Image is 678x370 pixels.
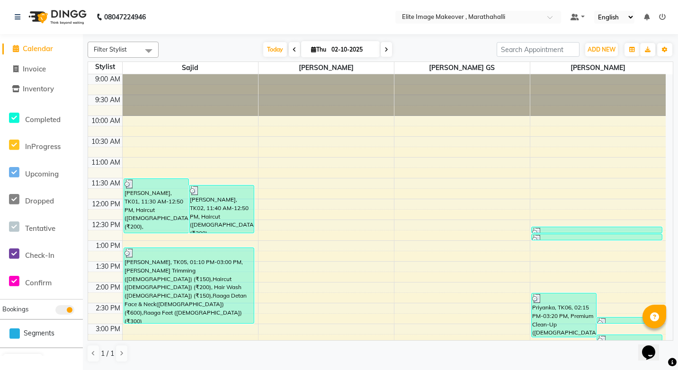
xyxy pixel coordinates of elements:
div: 1:00 PM [94,241,122,251]
div: 9:00 AM [93,74,122,84]
div: 9:30 AM [93,95,122,105]
button: ADD NEW [585,43,618,56]
div: 12:00 PM [90,199,122,209]
span: Check-In [25,251,54,260]
span: InProgress [25,142,61,151]
span: ADD NEW [588,46,616,53]
div: Stylist [88,62,122,72]
span: Completed [25,115,61,124]
span: Filter Stylist [94,45,127,53]
input: Search Appointment [497,42,580,57]
a: Calendar [2,44,80,54]
div: [PERSON_NAME], TK02, 12:50 PM-01:00 PM, Eyebrows ([DEMOGRAPHIC_DATA]) (₹50) [532,234,662,240]
div: [PERSON_NAME], TK05, 01:10 PM-03:00 PM, [PERSON_NAME] Trimming ([DEMOGRAPHIC_DATA]) (₹150),Haircu... [124,248,254,323]
div: 11:30 AM [89,178,122,188]
input: 2025-10-02 [329,43,376,57]
span: Upcoming [25,169,59,178]
div: Ramya, TK03, 12:40 PM-12:50 PM, Eyebrows ([DEMOGRAPHIC_DATA]) (₹50) [532,227,662,233]
span: Today [263,42,287,57]
span: Inventory [23,84,54,93]
div: kobita, TK07, 03:15 PM-03:25 PM, Eyebrows ([DEMOGRAPHIC_DATA]) (₹50) [597,335,662,341]
div: 10:30 AM [89,137,122,147]
span: Calendar [23,44,53,53]
div: 2:00 PM [94,282,122,292]
span: Thu [309,46,329,53]
span: Bookings [2,305,28,313]
b: 08047224946 [104,4,146,30]
span: [PERSON_NAME] [259,62,394,74]
span: [PERSON_NAME] GS [394,62,530,74]
div: 1:30 PM [94,262,122,272]
div: [PERSON_NAME], TK01, 11:30 AM-12:50 PM, Haircut ([DEMOGRAPHIC_DATA]) (₹200),[PERSON_NAME] Trimmin... [124,179,188,233]
span: [PERSON_NAME] [530,62,666,74]
span: Segments [24,328,54,338]
button: Page Builder [3,354,42,367]
span: Sajid [123,62,258,74]
iframe: chat widget [638,332,669,361]
span: Tentative [25,224,55,233]
div: sita, TK04, 02:50 PM-03:00 PM, Eyebrows ([DEMOGRAPHIC_DATA]) (₹50) [597,317,662,323]
span: 1 / 1 [101,349,114,359]
a: Invoice [2,64,80,75]
div: 11:00 AM [89,158,122,167]
span: Confirm [25,278,52,287]
span: Dropped [25,196,54,205]
div: [PERSON_NAME], TK02, 11:40 AM-12:50 PM, Haircut ([DEMOGRAPHIC_DATA]) (₹200),[PERSON_NAME] Trimmin... [189,185,254,233]
div: 10:00 AM [89,116,122,126]
div: 12:30 PM [90,220,122,230]
div: 2:30 PM [94,303,122,313]
div: Priyanka, TK06, 02:15 PM-03:20 PM, Premium Clean-Up ([DEMOGRAPHIC_DATA]) (₹650),Eyebrows ([DEMOGR... [532,293,597,337]
img: logo [24,4,89,30]
div: 3:00 PM [94,324,122,334]
a: Inventory [2,84,80,95]
span: Invoice [23,64,46,73]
